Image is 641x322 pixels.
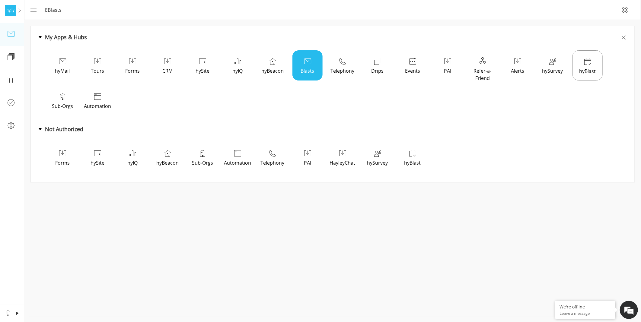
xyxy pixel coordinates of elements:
div: My Apps & Hubs [38,33,627,41]
p: Telephony [329,67,356,74]
em: Submit [88,186,110,194]
div: My Apps & Hubs [45,33,87,41]
p: PAI [434,67,461,74]
p: Sub-Orgs [49,103,76,110]
p: hyIQ [224,67,251,74]
p: hyBeacon [259,67,286,74]
div: We're offline [560,304,611,310]
p: CRM [154,67,181,74]
div: Not Authorized [38,125,627,133]
div: Minimize live chat window [99,3,113,17]
p: Leave a message [560,311,611,316]
p: Forms [119,67,146,74]
p: hySurvey [539,67,566,74]
p: Refer-a-Friend [469,67,496,82]
p: hyBlast [574,68,601,75]
p: Drips [364,67,391,74]
p: hyMail [49,67,76,74]
p: Automation [84,103,111,110]
p: eBlasts [45,6,65,14]
p: Tours [84,67,111,74]
div: Leave a message [31,34,101,42]
p: Blasts [294,67,321,74]
span: We are offline. Please leave us a message. [13,76,105,137]
img: d_692782471_company_1567716308916_692782471 [10,30,25,45]
div: Not Authorized [45,125,83,133]
p: Alerts [504,67,531,74]
p: Events [399,67,426,74]
textarea: Type your message and click 'Submit' [3,165,115,186]
p: hySite [189,67,216,74]
button: menu [26,3,40,17]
